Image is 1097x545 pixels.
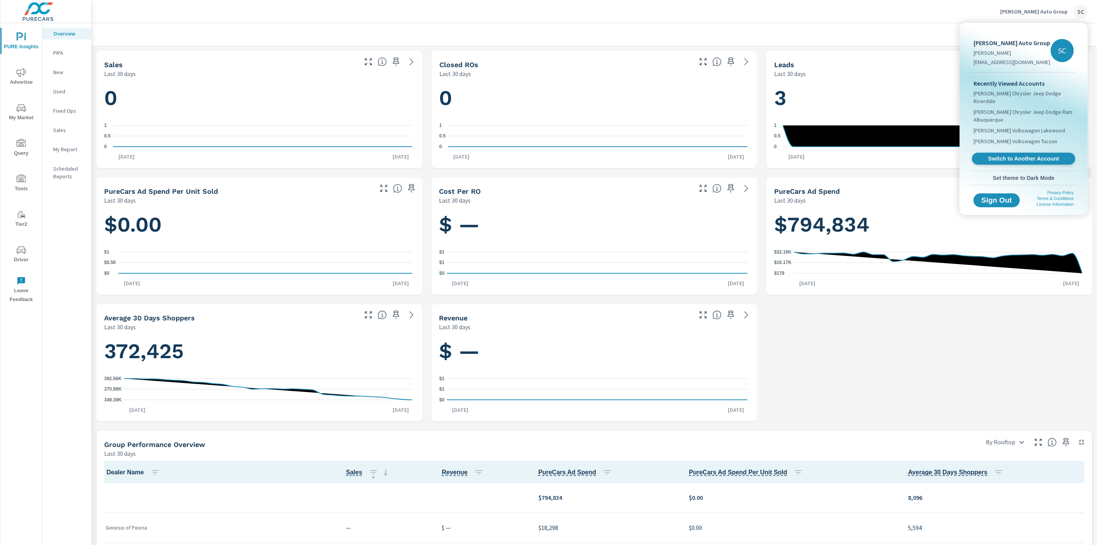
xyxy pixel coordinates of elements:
[974,193,1020,207] button: Sign Out
[1051,39,1074,62] div: SC
[974,49,1050,57] p: [PERSON_NAME]
[974,108,1074,124] span: [PERSON_NAME] Chrysler Jeep Dodge Ram Albuquerque
[974,38,1050,47] p: [PERSON_NAME] Auto Group
[974,174,1074,181] span: Set theme to Dark Mode
[974,90,1074,105] span: [PERSON_NAME] Chrysler Jeep Dodge Riverdale
[974,58,1050,66] p: [EMAIL_ADDRESS][DOMAIN_NAME]
[1037,202,1074,206] a: License Information
[1037,196,1074,201] a: Terms & Conditions
[1048,190,1074,195] a: Privacy Policy
[970,171,1077,185] button: Set theme to Dark Mode
[974,137,1057,145] span: [PERSON_NAME] Volkswagen Tucson
[980,197,1014,204] span: Sign Out
[974,79,1074,88] p: Recently Viewed Accounts
[974,127,1065,134] span: [PERSON_NAME] Volkswagen Lakewood
[976,155,1071,162] span: Switch to Another Account
[972,153,1075,165] a: Switch to Another Account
